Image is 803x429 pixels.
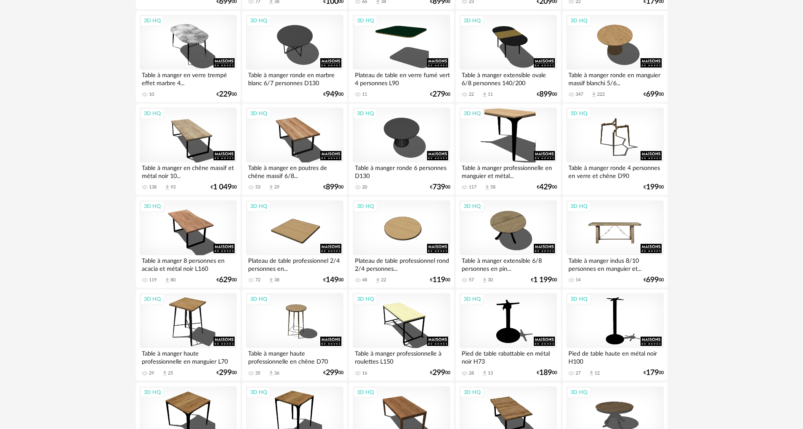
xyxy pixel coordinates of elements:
[274,277,279,283] div: 38
[646,370,659,376] span: 179
[531,277,557,283] div: € 00
[246,255,343,272] div: Plateau de table professionnel 2/4 personnes en...
[246,70,343,86] div: Table à manger ronde en marbre blanc 6/7 personnes D130
[430,92,450,97] div: € 00
[456,289,560,380] a: 3D HQ Pied de table rabattable en métal noir H73 28 Download icon 13 €18900
[149,92,154,97] div: 10
[246,387,271,398] div: 3D HQ
[488,370,493,376] div: 13
[562,104,667,195] a: 3D HQ Table à manger ronde 4 personnes en verre et chêne D90 €19900
[149,184,157,190] div: 138
[268,184,274,191] span: Download icon
[216,370,237,376] div: € 00
[646,184,659,190] span: 199
[246,15,271,26] div: 3D HQ
[430,277,450,283] div: € 00
[567,108,591,119] div: 3D HQ
[460,70,557,86] div: Table à manger extensible ovale 6/8 personnes 140/200
[362,370,367,376] div: 16
[255,277,260,283] div: 72
[349,197,454,288] a: 3D HQ Plateau de table professionnel rond 2/4 personnes... 48 Download icon 22 €11900
[643,370,664,376] div: € 00
[562,289,667,380] a: 3D HQ Pied de table haute en métal noir H100 27 Download icon 12 €17900
[591,92,597,98] span: Download icon
[213,184,232,190] span: 1 049
[460,348,557,365] div: Pied de table rabattable en métal noir H73
[246,162,343,179] div: Table à manger en poutres de chêne massif 6/8...
[323,92,343,97] div: € 00
[469,184,476,190] div: 117
[140,70,237,86] div: Table à manger en verre trempé effet marbre 4...
[168,370,173,376] div: 25
[481,370,488,376] span: Download icon
[456,104,560,195] a: 3D HQ Table à manger professionnelle en manguier et métal... 117 Download icon 58 €42900
[140,255,237,272] div: Table à manger 8 personnes en acacia et métal noir L160
[576,92,583,97] div: 347
[140,162,237,179] div: Table à manger en chêne massif et métal noir 10...
[170,184,176,190] div: 93
[469,277,474,283] div: 57
[246,201,271,212] div: 3D HQ
[149,370,154,376] div: 29
[566,162,663,179] div: Table à manger ronde 4 personnes en verre et chêne D90
[597,92,605,97] div: 222
[430,184,450,190] div: € 00
[349,11,454,102] a: 3D HQ Plateau de table en verre fumé vert 4 personnes L90 11 €27900
[566,70,663,86] div: Table à manger ronde en manguier massif blanchi 5/6...
[140,348,237,365] div: Table à manger haute professionnelle en manguier L70
[567,387,591,398] div: 3D HQ
[460,255,557,272] div: Table à manger extensible 6/8 personnes en pin...
[362,277,367,283] div: 48
[268,370,274,376] span: Download icon
[170,277,176,283] div: 80
[484,184,490,191] span: Download icon
[136,104,241,195] a: 3D HQ Table à manger en chêne massif et métal noir 10... 138 Download icon 93 €1 04900
[219,277,232,283] span: 629
[353,387,378,398] div: 3D HQ
[460,15,484,26] div: 3D HQ
[460,294,484,305] div: 3D HQ
[211,184,237,190] div: € 00
[326,184,338,190] span: 899
[566,255,663,272] div: Table à manger indus 8/10 personnes en manguier et...
[488,92,493,97] div: 11
[353,162,450,179] div: Table à manger ronde 6 personnes D130
[576,370,581,376] div: 27
[136,289,241,380] a: 3D HQ Table à manger haute professionnelle en manguier L70 29 Download icon 25 €29900
[537,92,557,97] div: € 00
[460,201,484,212] div: 3D HQ
[268,277,274,283] span: Download icon
[567,294,591,305] div: 3D HQ
[242,289,347,380] a: 3D HQ Table à manger haute professionnelle en chêne D70 35 Download icon 36 €29900
[460,108,484,119] div: 3D HQ
[433,370,445,376] span: 299
[488,277,493,283] div: 30
[140,201,165,212] div: 3D HQ
[460,162,557,179] div: Table à manger professionnelle en manguier et métal...
[246,108,271,119] div: 3D HQ
[136,11,241,102] a: 3D HQ Table à manger en verre trempé effet marbre 4... 10 €22900
[588,370,595,376] span: Download icon
[219,92,232,97] span: 229
[481,92,488,98] span: Download icon
[246,348,343,365] div: Table à manger haute professionnelle en chêne D70
[362,92,367,97] div: 11
[164,277,170,283] span: Download icon
[216,92,237,97] div: € 00
[539,184,552,190] span: 429
[326,277,338,283] span: 149
[430,370,450,376] div: € 00
[533,277,552,283] span: 1 199
[456,11,560,102] a: 3D HQ Table à manger extensible ovale 6/8 personnes 140/200 22 Download icon 11 €89900
[562,11,667,102] a: 3D HQ Table à manger ronde en manguier massif blanchi 5/6... 347 Download icon 222 €69900
[246,294,271,305] div: 3D HQ
[274,370,279,376] div: 36
[433,92,445,97] span: 279
[216,277,237,283] div: € 00
[140,387,165,398] div: 3D HQ
[539,92,552,97] span: 899
[353,15,378,26] div: 3D HQ
[537,370,557,376] div: € 00
[375,277,381,283] span: Download icon
[381,277,386,283] div: 22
